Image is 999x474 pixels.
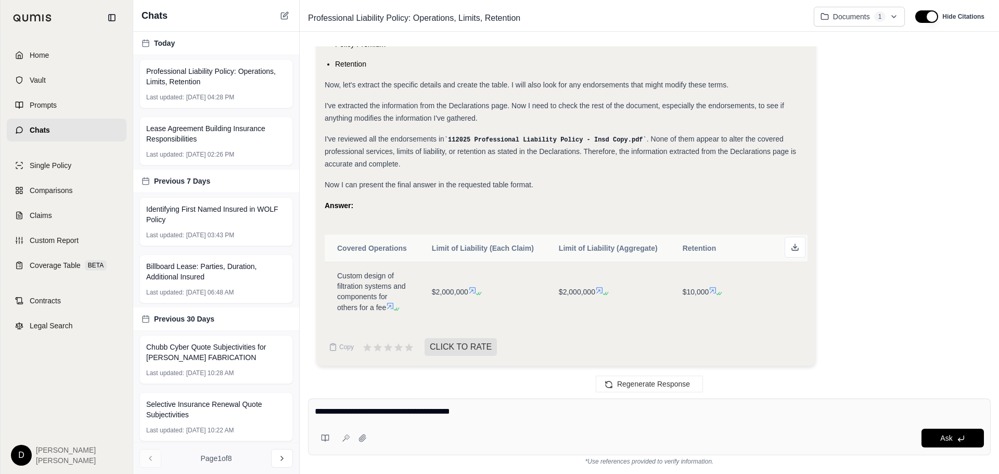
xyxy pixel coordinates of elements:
[874,11,886,22] span: 1
[833,11,870,22] span: Documents
[7,229,126,252] a: Custom Report
[683,288,709,296] span: $10,000
[30,321,73,331] span: Legal Search
[304,10,524,27] span: Professional Liability Policy: Operations, Limits, Retention
[339,343,354,351] span: Copy
[104,9,120,26] button: Collapse sidebar
[30,296,61,306] span: Contracts
[146,204,286,225] span: Identifying First Named Insured in WOLF Policy
[432,288,468,296] span: $2,000,000
[146,66,286,87] span: Professional Liability Policy: Operations, Limits, Retention
[186,93,234,101] span: [DATE] 04:28 PM
[142,8,168,23] span: Chats
[325,135,796,169] span: . None of them appear to alter the covered professional services, limits of liability, or retenti...
[337,272,406,312] span: Custom design of filtration systems and components for others for a fee
[337,244,407,252] span: Covered Operations
[596,376,703,392] button: Regenerate Response
[30,185,72,196] span: Comparisons
[36,445,96,455] span: [PERSON_NAME]
[7,154,126,177] a: Single Policy
[30,50,49,60] span: Home
[146,369,184,377] span: Last updated:
[146,231,184,239] span: Last updated:
[325,201,353,210] strong: Answer:
[154,314,214,324] span: Previous 30 Days
[335,60,366,68] span: Retention
[146,426,184,434] span: Last updated:
[7,254,126,277] a: Coverage TableBETA
[921,429,984,447] button: Ask
[278,9,291,22] button: New Chat
[814,7,905,27] button: Documents1
[30,75,46,85] span: Vault
[7,44,126,67] a: Home
[444,136,647,144] code: 112025 Professional Liability Policy - Insd Copy.pdf
[154,176,210,186] span: Previous 7 Days
[325,181,533,189] span: Now I can present the final answer in the requested table format.
[7,314,126,337] a: Legal Search
[325,101,784,122] span: I've extracted the information from the Declarations page. Now I need to check the rest of the do...
[11,445,32,466] div: D
[325,81,728,89] span: Now, let's extract the specific details and create the table. I will also look for any endorsemen...
[30,160,71,171] span: Single Policy
[146,399,286,420] span: Selective Insurance Renewal Quote Subjectivities
[304,10,805,27] div: Edit Title
[559,288,595,296] span: $2,000,000
[7,69,126,92] a: Vault
[146,123,286,144] span: Lease Agreement Building Insurance Responsibilities
[617,380,690,388] span: Regenerate Response
[7,289,126,312] a: Contracts
[683,244,716,252] span: Retention
[30,100,57,110] span: Prompts
[30,125,50,135] span: Chats
[146,261,286,282] span: Billboard Lease: Parties, Duration, Additional Insured
[186,231,234,239] span: [DATE] 03:43 PM
[186,426,234,434] span: [DATE] 10:22 AM
[85,260,107,271] span: BETA
[785,237,805,258] button: Download as Excel
[425,338,497,356] span: CLICK TO RATE
[432,244,534,252] span: Limit of Liability (Each Claim)
[940,434,952,442] span: Ask
[7,94,126,117] a: Prompts
[201,453,232,464] span: Page 1 of 8
[325,135,444,143] span: I've reviewed all the endorsements in
[186,150,234,159] span: [DATE] 02:26 PM
[154,38,175,48] span: Today
[559,244,658,252] span: Limit of Liability (Aggregate)
[335,40,386,48] span: Policy Premium
[308,455,991,466] div: *Use references provided to verify information.
[146,342,286,363] span: Chubb Cyber Quote Subjectivities for [PERSON_NAME] FABRICATION
[942,12,984,21] span: Hide Citations
[186,288,234,297] span: [DATE] 06:48 AM
[325,337,358,357] button: Copy
[13,14,52,22] img: Qumis Logo
[146,93,184,101] span: Last updated:
[7,204,126,227] a: Claims
[30,210,52,221] span: Claims
[7,179,126,202] a: Comparisons
[186,369,234,377] span: [DATE] 10:28 AM
[146,150,184,159] span: Last updated:
[7,119,126,142] a: Chats
[146,288,184,297] span: Last updated:
[36,455,96,466] span: [PERSON_NAME]
[30,260,81,271] span: Coverage Table
[30,235,79,246] span: Custom Report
